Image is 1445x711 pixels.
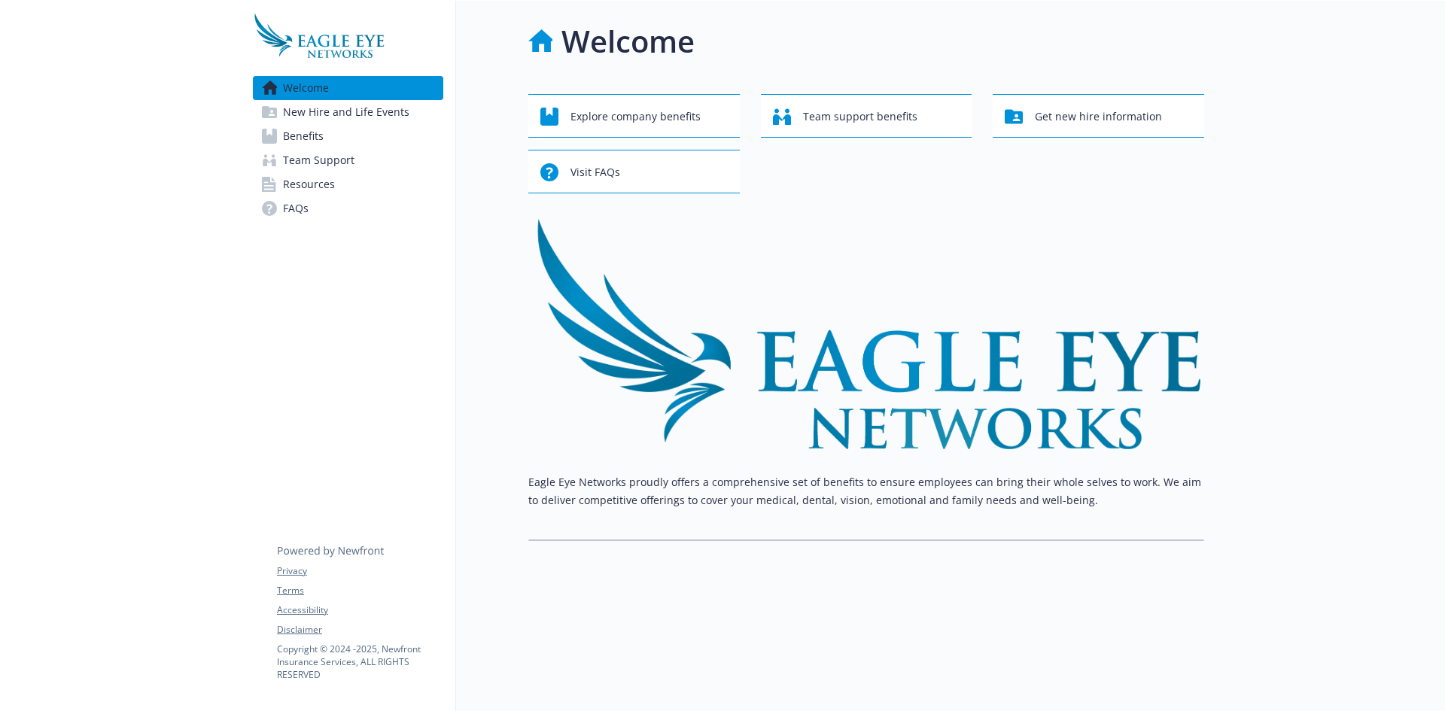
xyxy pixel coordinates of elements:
[253,148,443,172] a: Team Support
[570,102,701,131] span: Explore company benefits
[528,217,1204,449] img: overview page banner
[277,603,443,617] a: Accessibility
[283,196,309,220] span: FAQs
[993,94,1204,138] button: Get new hire information
[528,473,1204,509] p: Eagle Eye Networks proudly offers a comprehensive set of benefits to ensure employees can bring t...
[570,158,620,187] span: Visit FAQs
[277,643,443,681] p: Copyright © 2024 - 2025 , Newfront Insurance Services, ALL RIGHTS RESERVED
[561,19,695,64] h1: Welcome
[283,172,335,196] span: Resources
[761,94,972,138] button: Team support benefits
[283,124,324,148] span: Benefits
[277,584,443,597] a: Terms
[277,623,443,637] a: Disclaimer
[283,76,329,100] span: Welcome
[528,150,740,193] button: Visit FAQs
[253,172,443,196] a: Resources
[528,94,740,138] button: Explore company benefits
[1035,102,1162,131] span: Get new hire information
[803,102,917,131] span: Team support benefits
[283,100,409,124] span: New Hire and Life Events
[253,124,443,148] a: Benefits
[283,148,354,172] span: Team Support
[253,100,443,124] a: New Hire and Life Events
[277,564,443,578] a: Privacy
[253,76,443,100] a: Welcome
[253,196,443,220] a: FAQs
